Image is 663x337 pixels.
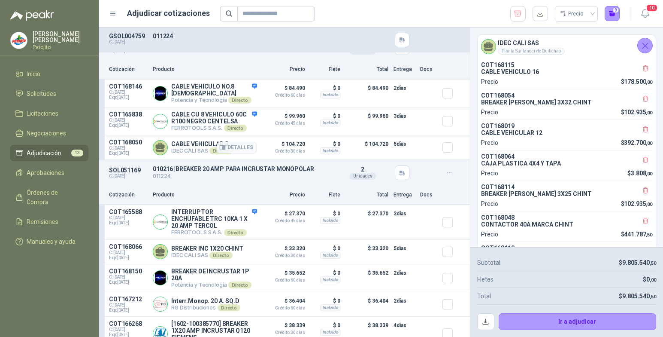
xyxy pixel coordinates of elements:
[217,142,257,153] button: Detalles
[262,208,305,223] p: $ 27.370
[109,308,148,313] span: Exp: [DATE]
[481,214,652,221] p: COT168048
[622,293,656,300] span: 9.805.540
[27,69,40,79] span: Inicio
[109,83,148,90] p: COT168146
[481,160,652,167] p: CAJA PLASTICA 4X4 Y TAPA
[171,252,243,259] p: IDEC CALI SAS
[171,147,233,154] p: IDEC CALI SAS
[27,168,64,178] span: Aprobaciones
[650,277,656,283] span: ,00
[109,268,148,275] p: COT168150
[153,191,257,199] p: Producto
[218,304,240,311] div: Directo
[310,296,340,306] p: $ 0
[310,111,340,121] p: $ 0
[262,306,305,310] span: Crédito 60 días
[10,165,88,181] a: Aprobaciones
[394,320,415,331] p: 4 días
[361,166,364,173] span: 2
[627,168,652,178] p: $
[10,125,88,141] a: Negociaciones
[646,276,656,283] span: 0
[394,65,415,74] p: Entrega
[481,230,498,239] p: Precio
[109,275,148,280] span: C: [DATE]
[481,77,498,86] p: Precio
[310,65,340,74] p: Flete
[345,65,388,74] p: Total
[621,199,653,208] p: $
[481,138,498,147] p: Precio
[10,184,88,210] a: Órdenes de Compra
[109,111,148,118] p: COT165838
[643,275,656,284] p: $
[27,89,56,98] span: Solicitudes
[171,111,257,125] p: CABLE CU 8 VEHICULO 60C R100 NEGRO CENTELSA
[109,151,148,156] span: Exp: [DATE]
[624,231,652,238] span: 441.787
[153,165,336,172] p: 010216 | BREAKER 20 AMP PARA INCRUSTAR MONOPOLAR
[33,31,88,43] p: [PERSON_NAME] [PERSON_NAME]
[262,139,305,153] p: $ 104.720
[481,123,652,129] p: COT168019
[27,188,80,207] span: Órdenes de Compra
[262,268,305,282] p: $ 35.652
[224,125,247,132] div: Directo
[262,331,305,335] span: Crédito 30 días
[171,229,257,236] p: FERROTOOLS S.A.S.
[477,275,493,284] p: Fletes
[637,6,653,21] button: 10
[605,6,620,21] button: 9
[481,199,498,208] p: Precio
[320,147,340,154] div: Incluido
[481,184,652,190] p: COT168114
[420,191,437,199] p: Docs
[646,80,652,85] span: ,00
[109,65,148,74] p: Cotización
[10,66,88,82] a: Inicio
[481,245,652,251] p: COT168110
[621,77,653,86] p: $
[153,172,336,181] p: 011224
[394,208,415,219] p: 3 días
[477,258,500,267] p: Subtotal
[345,111,388,132] p: $ 99.960
[650,260,656,266] span: ,50
[345,296,388,313] p: $ 36.404
[10,105,88,122] a: Licitaciones
[262,219,305,223] span: Crédito 45 días
[127,7,210,19] h1: Adjudicar cotizaciones
[481,221,652,228] p: CONTACTOR 40A MARCA CHINT
[481,168,498,178] p: Precio
[624,139,652,146] span: 392.700
[262,254,305,258] span: Crédito 30 días
[109,33,148,40] p: GSOL004759
[481,190,652,197] p: BREAKER [PERSON_NAME] 3X25 CHINT
[650,294,656,300] span: ,50
[171,268,257,282] p: BREAKER DE INCRUSTAR 1P 20A
[171,297,240,304] p: Interr.Monop. 20 A. SQ.D
[109,191,148,199] p: Cotización
[345,83,388,104] p: $ 84.490
[11,32,27,49] img: Company Logo
[171,208,257,229] p: INTERRUPTOR ENCHUFABLE TRC 10KA 1 X 20 AMP TERCOL
[477,291,491,301] p: Total
[153,297,167,311] img: Company Logo
[619,258,656,267] p: $
[646,4,658,12] span: 10
[262,320,305,335] p: $ 38.339
[262,93,305,98] span: Crédito 60 días
[109,296,148,303] p: COT167212
[637,38,653,53] button: Cerrar
[10,86,88,102] a: Solicitudes
[109,174,148,179] p: C: [DATE]
[109,221,148,226] span: Exp: [DATE]
[320,329,340,336] div: Incluido
[109,255,148,260] span: Exp: [DATE]
[481,153,652,160] p: COT168064
[10,214,88,230] a: Remisiones
[310,139,340,149] p: $ 0
[153,33,336,40] p: 011224
[320,217,340,224] div: Incluido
